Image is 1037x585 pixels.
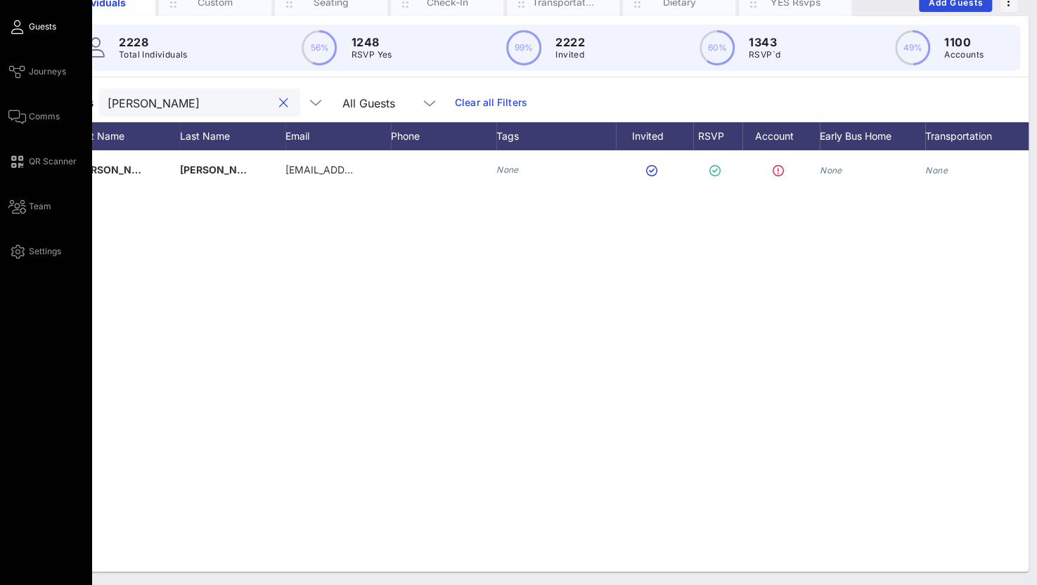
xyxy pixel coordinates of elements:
div: Invited [616,122,693,150]
p: 1248 [351,34,392,51]
p: RSVP Yes [351,48,392,62]
div: Transportation [925,122,1031,150]
p: Accounts [944,48,984,62]
i: None [820,165,842,176]
div: All Guests [342,97,395,110]
a: QR Scanner [8,153,77,170]
span: [PERSON_NAME] [180,164,263,176]
a: Guests [8,18,56,35]
span: Guests [29,20,56,33]
span: Settings [29,245,61,258]
a: Journeys [8,63,66,80]
div: Phone [391,122,496,150]
div: Last Name [180,122,285,150]
i: None [925,165,948,176]
span: Journeys [29,65,66,78]
div: Email [285,122,391,150]
a: Clear all Filters [455,95,527,110]
div: All Guests [334,88,446,117]
p: 1100 [944,34,984,51]
p: 2222 [555,34,585,51]
p: 1343 [749,34,780,51]
span: [EMAIL_ADDRESS][DOMAIN_NAME] [285,164,455,176]
div: Early Bus Home [820,122,925,150]
p: Total Individuals [119,48,188,62]
div: RSVP [693,122,742,150]
p: 2228 [119,34,188,51]
span: [PERSON_NAME] [75,164,157,176]
div: First Name [75,122,180,150]
a: Team [8,198,51,215]
p: Invited [555,48,585,62]
a: Comms [8,108,60,125]
span: QR Scanner [29,155,77,168]
button: clear icon [279,96,288,110]
a: Settings [8,243,61,260]
i: None [496,164,519,175]
p: RSVP`d [749,48,780,62]
span: Team [29,200,51,213]
span: Comms [29,110,60,123]
div: Tags [496,122,616,150]
div: Account [742,122,820,150]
